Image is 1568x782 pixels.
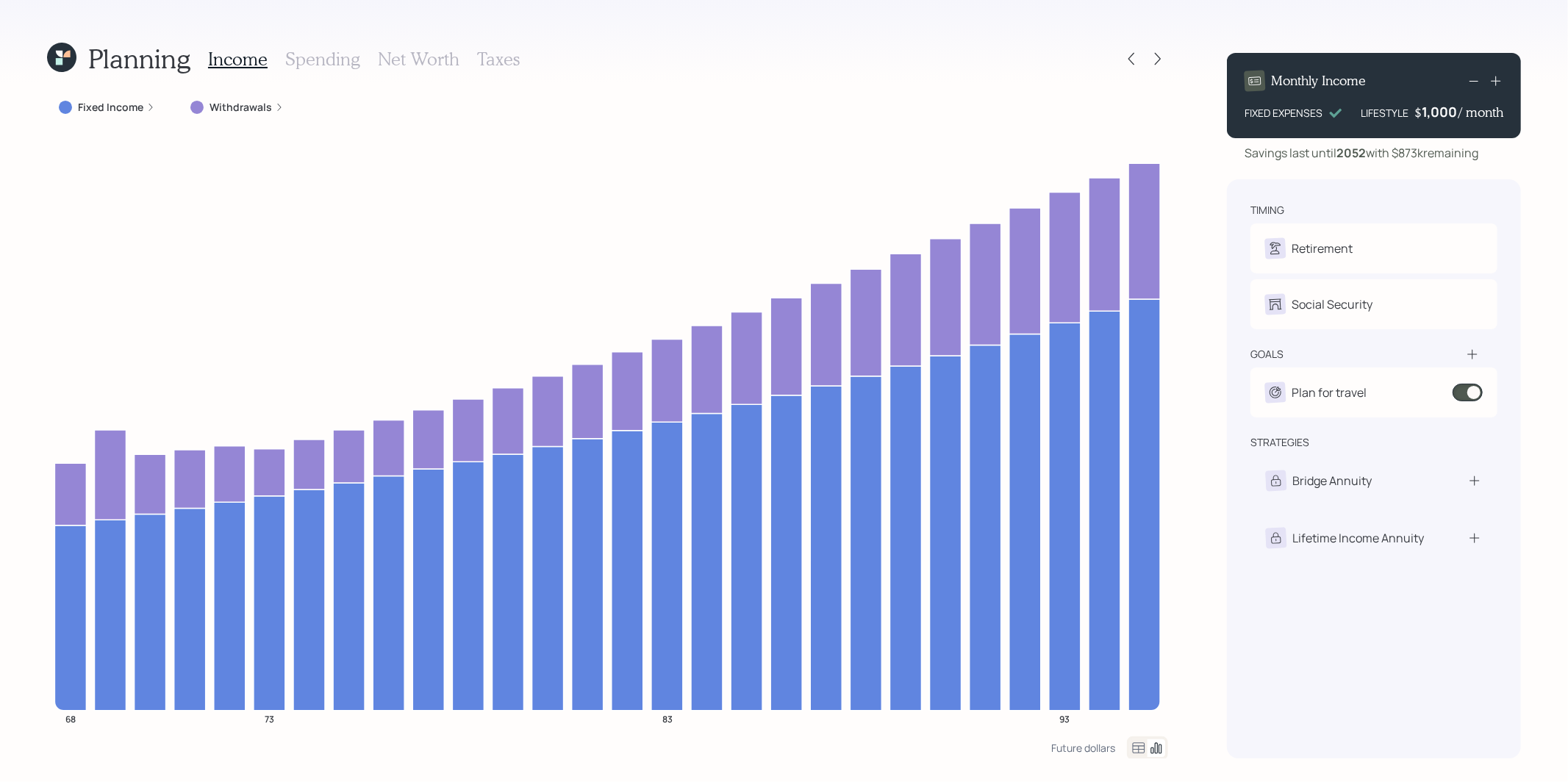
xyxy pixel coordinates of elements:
div: timing [1250,203,1284,218]
label: Fixed Income [78,100,143,115]
div: Retirement [1292,240,1353,257]
div: FIXED EXPENSES [1245,105,1322,121]
div: goals [1250,347,1284,362]
b: 2052 [1336,145,1366,161]
div: LIFESTYLE [1361,105,1408,121]
div: Lifetime Income Annuity [1292,529,1424,547]
tspan: 73 [265,713,274,725]
div: Plan for travel [1292,384,1367,401]
div: 1,000 [1422,103,1458,121]
div: strategies [1250,435,1309,450]
tspan: 93 [1060,713,1070,725]
tspan: 68 [65,713,76,725]
h4: / month [1458,104,1503,121]
div: Bridge Annuity [1292,472,1372,489]
h4: Monthly Income [1271,73,1366,89]
div: Savings last until with $873k remaining [1245,144,1478,162]
tspan: 83 [662,713,673,725]
h3: Taxes [477,49,520,70]
h3: Spending [285,49,360,70]
h4: $ [1414,104,1422,121]
label: Withdrawals [210,100,272,115]
h3: Net Worth [378,49,459,70]
h1: Planning [88,43,190,74]
h3: Income [208,49,268,70]
div: Future dollars [1051,741,1115,755]
div: Social Security [1292,295,1372,313]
